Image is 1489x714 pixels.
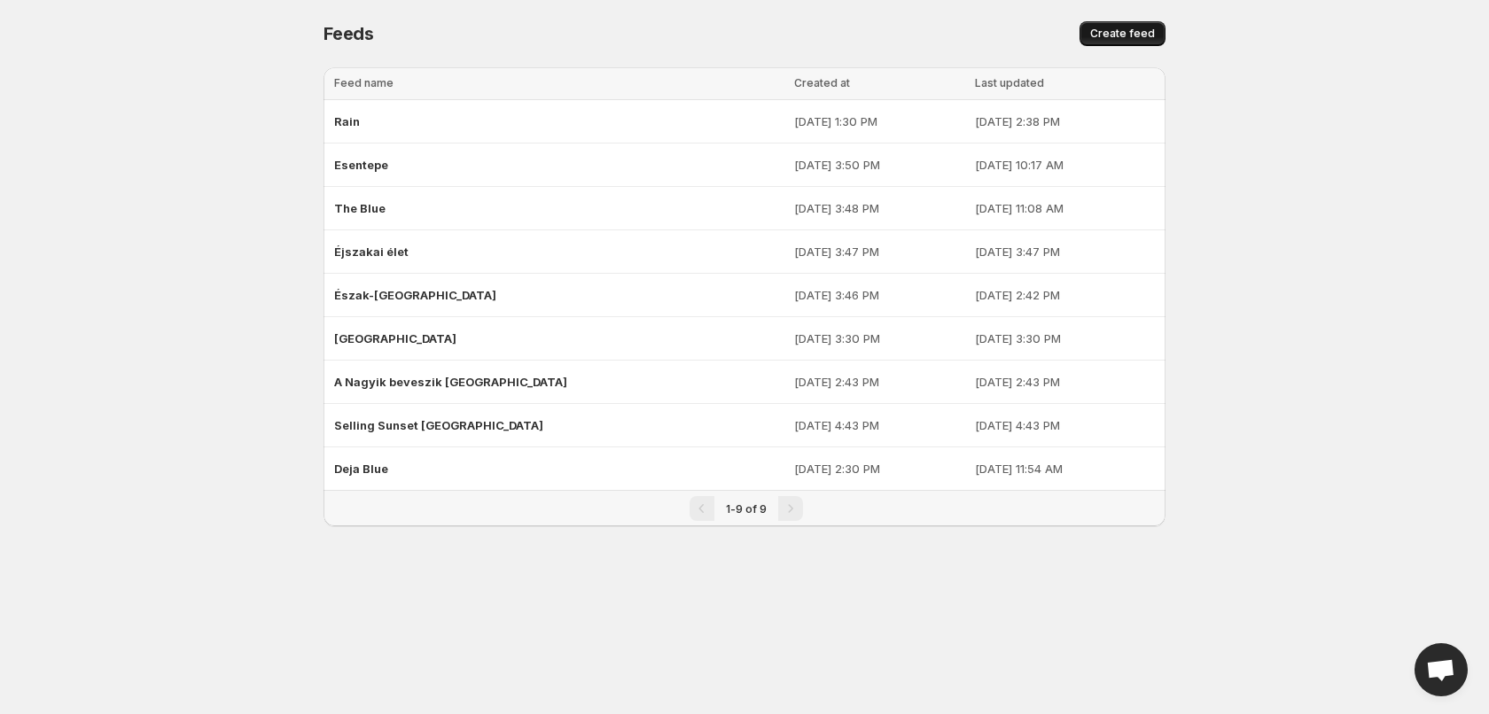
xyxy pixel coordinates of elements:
span: Észak-[GEOGRAPHIC_DATA] [334,288,496,302]
p: [DATE] 2:30 PM [794,460,964,477]
span: Deja Blue [334,462,388,476]
span: Feed name [334,76,394,89]
p: [DATE] 3:48 PM [794,199,964,217]
span: Feeds [324,23,374,44]
span: Esentepe [334,158,388,172]
span: Rain [334,114,360,128]
span: Selling Sunset [GEOGRAPHIC_DATA] [334,418,543,432]
p: [DATE] 3:47 PM [975,243,1155,260]
p: [DATE] 3:30 PM [794,330,964,347]
p: [DATE] 4:43 PM [794,416,964,434]
p: [DATE] 11:54 AM [975,460,1155,477]
span: The Blue [334,201,386,215]
nav: Pagination [324,490,1165,526]
p: [DATE] 2:43 PM [975,373,1155,391]
p: [DATE] 10:17 AM [975,156,1155,174]
div: Open chat [1415,643,1468,696]
span: Last updated [975,76,1044,89]
span: [GEOGRAPHIC_DATA] [334,331,456,345]
p: [DATE] 3:50 PM [794,156,964,174]
p: [DATE] 3:30 PM [975,330,1155,347]
p: [DATE] 11:08 AM [975,199,1155,217]
span: 1-9 of 9 [726,502,767,516]
span: Create feed [1090,27,1155,41]
span: Éjszakai élet [334,244,409,259]
p: [DATE] 2:43 PM [794,373,964,391]
button: Create feed [1080,21,1165,46]
p: [DATE] 4:43 PM [975,416,1155,434]
p: [DATE] 1:30 PM [794,113,964,130]
p: [DATE] 2:42 PM [975,286,1155,304]
p: [DATE] 3:46 PM [794,286,964,304]
p: [DATE] 2:38 PM [975,113,1155,130]
span: Created at [794,76,850,89]
p: [DATE] 3:47 PM [794,243,964,260]
span: A Nagyik beveszik [GEOGRAPHIC_DATA] [334,375,567,389]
